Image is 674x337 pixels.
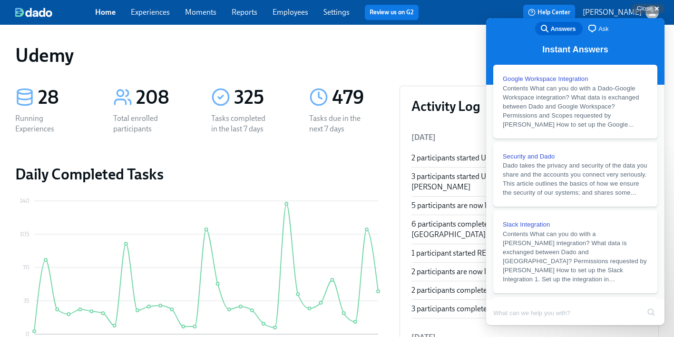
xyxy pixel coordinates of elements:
[136,86,188,109] div: 208
[234,86,286,109] div: 325
[370,8,414,17] a: Review us on G2
[411,304,647,314] div: 3 participants completed tasks in REDESIGN New@U APAC - FTEs
[411,98,647,115] h3: Activity Log
[523,5,575,20] button: Help Center
[583,7,642,18] p: [PERSON_NAME]
[411,200,647,211] div: 5 participants are now late in REDESIGN New@U APAC - FTEs
[528,8,570,17] span: Help Center
[583,6,659,19] button: [PERSON_NAME]
[95,8,116,17] a: Home
[38,86,90,109] div: 28
[332,86,384,109] div: 479
[411,171,647,192] div: 3 participants started UB Foundations - [PERSON_NAME] + [PERSON_NAME]
[15,165,384,184] h2: Daily Completed Tasks
[411,267,647,277] div: 2 participants are now late in REDESIGN New@U EMEA - FTEs
[20,198,29,204] tspan: 140
[411,219,647,240] div: 6 participants completed tasks in REDESIGN New@U [GEOGRAPHIC_DATA] - FTEs
[113,113,174,134] div: Total enrolled participants
[232,8,257,17] a: Reports
[131,8,170,17] a: Experiences
[15,8,52,17] img: dado
[185,8,216,17] a: Moments
[15,44,74,67] h1: Udemy
[411,285,647,296] div: 2 participants completed tasks in REDESIGN New@U EMEA - FTEs
[411,248,647,258] div: 1 participant started REDESIGN New@U [GEOGRAPHIC_DATA] - FTEs
[273,8,308,17] a: Employees
[323,8,350,17] a: Settings
[637,5,653,12] span: Close
[411,153,647,163] div: 2 participants started UB Foundations - XDR EMEA
[15,113,76,134] div: Running Experiences
[365,5,419,20] button: Review us on G2
[211,113,272,134] div: Tasks completed in the last 7 days
[309,113,370,134] div: Tasks due in the next 7 days
[411,133,436,142] span: [DATE]
[486,18,664,325] iframe: Help Scout Beacon - Live Chat, Contact Form, and Knowledge Base
[23,297,29,304] tspan: 35
[23,264,29,271] tspan: 70
[15,8,95,17] a: dado
[20,231,29,238] tspan: 105
[631,4,664,14] button: Close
